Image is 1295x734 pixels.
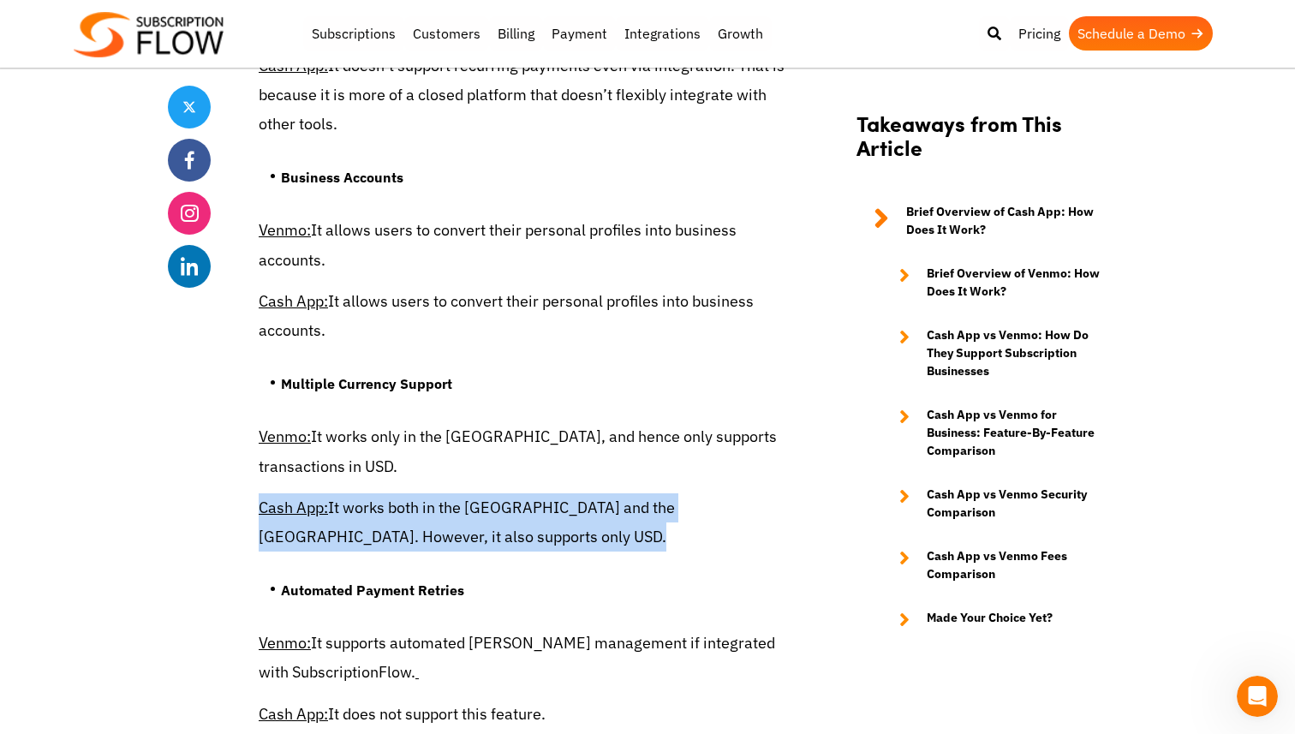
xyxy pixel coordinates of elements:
[927,609,1053,630] strong: Made Your Choice Yet?
[303,16,404,51] a: Subscriptions
[882,547,1110,583] a: Cash App vs Venmo Fees Comparison
[489,16,543,51] a: Billing
[882,486,1110,522] a: Cash App vs Venmo Security Comparison
[1237,676,1278,717] iframe: Intercom live chat
[882,326,1110,380] a: Cash App vs Venmo: How Do They Support Subscription Businesses
[259,704,328,724] u: Cash App:
[259,633,311,653] u: Venmo:
[882,609,1110,630] a: Made Your Choice Yet?
[259,427,311,446] u: Venmo:
[543,16,616,51] a: Payment
[259,629,786,687] p: It supports automated [PERSON_NAME] management if integrated with SubscriptionFlow.
[1010,16,1069,51] a: Pricing
[927,406,1110,460] strong: Cash App vs Venmo for Business: Feature-By-Feature Comparison
[259,498,328,517] u: Cash App:
[404,16,489,51] a: Customers
[259,220,311,240] u: Venmo:
[927,547,1110,583] strong: Cash App vs Venmo Fees Comparison
[1069,16,1213,51] a: Schedule a Demo
[281,375,452,392] strong: Multiple Currency Support
[259,51,786,140] p: It doesn’t support recurring payments even via integration. That is because it is more of a close...
[259,291,328,311] u: Cash App:
[906,203,1110,239] strong: Brief Overview of Cash App: How Does It Work?
[74,12,224,57] img: Subscriptionflow
[927,486,1110,522] strong: Cash App vs Venmo Security Comparison
[259,422,786,480] p: It works only in the [GEOGRAPHIC_DATA], and hence only supports transactions in USD.
[259,493,786,552] p: It works both in the [GEOGRAPHIC_DATA] and the [GEOGRAPHIC_DATA]. However, it also supports only ...
[616,16,709,51] a: Integrations
[259,287,786,345] p: It allows users to convert their personal profiles into business accounts.
[927,326,1110,380] strong: Cash App vs Venmo: How Do They Support Subscription Businesses
[856,203,1110,239] a: Brief Overview of Cash App: How Does It Work?
[281,582,464,599] strong: Automated Payment Retries
[259,216,786,274] p: It allows users to convert their personal profiles into business accounts.
[882,265,1110,301] a: Brief Overview of Venmo: How Does It Work?
[259,700,786,729] p: It does not support this feature.
[281,169,403,186] strong: Business Accounts
[882,406,1110,460] a: Cash App vs Venmo for Business: Feature-By-Feature Comparison
[709,16,772,51] a: Growth
[927,265,1110,301] strong: Brief Overview of Venmo: How Does It Work?
[856,110,1110,177] h2: Takeaways from This Article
